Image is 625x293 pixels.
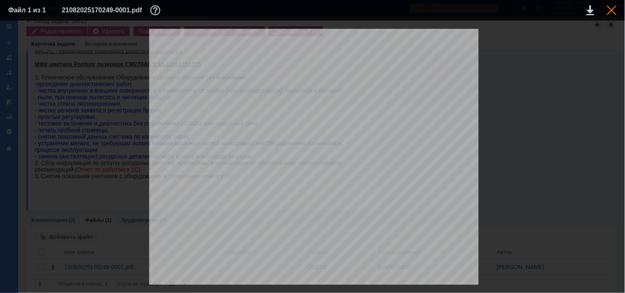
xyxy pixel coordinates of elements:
[8,7,49,14] div: Файл 1 из 1
[150,5,163,15] div: Дополнительная информация о файле (F11)
[587,5,594,15] div: Скачать файл
[42,119,104,125] font: Отчет по работам в 1С
[173,26,211,33] strong: во вложении
[607,5,617,15] div: Закрыть окно (Esc)
[2,33,98,40] font: проведение диагностических работ,
[62,5,163,15] div: 21082025170249-0001.pdf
